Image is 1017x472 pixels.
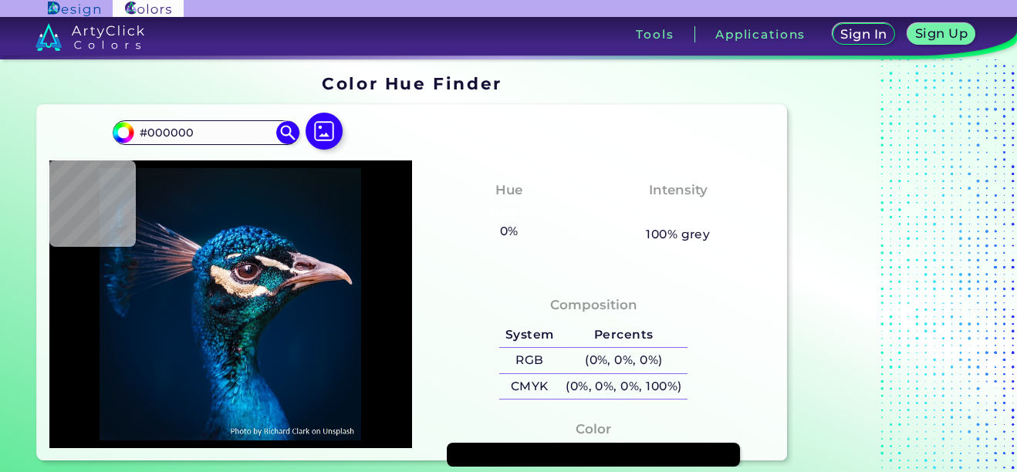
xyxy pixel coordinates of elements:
h5: Sign In [843,29,884,40]
img: ArtyClick Design logo [48,2,100,16]
h5: 0% [494,221,524,241]
h5: RGB [499,348,559,373]
a: Sign Up [911,25,972,44]
img: logo_artyclick_colors_white.svg [35,23,144,51]
input: type color.. [134,122,278,143]
h4: Composition [550,294,637,316]
h3: Applications [715,29,806,40]
img: icon search [276,121,299,144]
h5: (0%, 0%, 0%) [559,348,688,373]
h5: 100% grey [646,224,710,244]
h5: Sign Up [917,28,965,39]
iframe: Advertisement [793,69,986,467]
h4: Color [576,418,611,440]
h3: None [483,204,535,222]
h4: Intensity [649,179,708,201]
h5: System [499,322,559,348]
h4: Hue [495,179,522,201]
h5: CMYK [499,374,559,400]
a: Sign In [836,25,893,44]
img: icon picture [306,113,343,150]
h5: (0%, 0%, 0%, 100%) [559,374,688,400]
h1: Color Hue Finder [322,72,502,95]
h3: None [652,204,704,222]
img: img_pavlin.jpg [57,168,404,440]
h3: Tools [636,29,674,40]
h5: Percents [559,322,688,348]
